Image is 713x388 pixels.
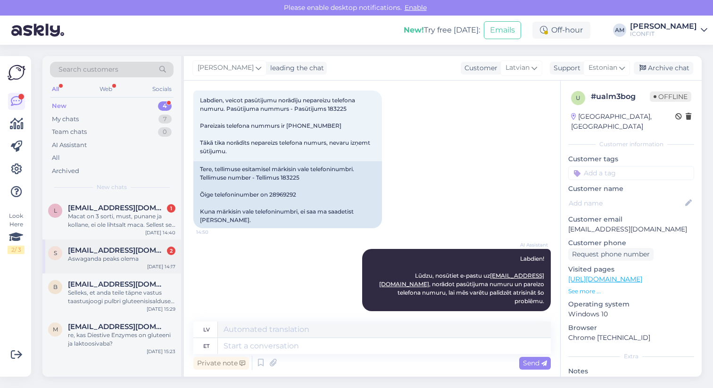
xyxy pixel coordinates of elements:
[196,229,232,236] span: 14:50
[8,212,25,254] div: Look Here
[52,153,60,163] div: All
[513,241,548,248] span: AI Assistant
[68,289,175,305] div: Selleks, et anda teile täpne vastus taastusjoogi pulbri gluteenisisalduse kohta, pean ma seda kol...
[147,263,175,270] div: [DATE] 14:17
[50,83,61,95] div: All
[569,198,683,208] input: Add name
[461,63,497,73] div: Customer
[8,64,25,82] img: Askly Logo
[402,3,430,12] span: Enable
[591,91,650,102] div: # ualm3bog
[550,63,580,73] div: Support
[404,25,480,36] div: Try free [DATE]:
[506,63,530,73] span: Latvian
[568,309,694,319] p: Windows 10
[200,97,372,155] span: Labdien, veicot pasūtījumu norādīju nepareizu telefona numuru. Pasūtījuma nummurs - Pasūtījums 18...
[68,322,166,331] span: merikeraudmae@gmail.com
[513,312,548,319] span: 14:50
[68,255,175,263] div: Aswaganda peaks olema
[568,238,694,248] p: Customer phone
[568,299,694,309] p: Operating system
[158,101,172,111] div: 4
[630,23,707,38] a: [PERSON_NAME]ICONFIT
[68,246,166,255] span: Siiris1966@gmail.com
[198,63,254,73] span: [PERSON_NAME]
[158,115,172,124] div: 7
[568,275,642,283] a: [URL][DOMAIN_NAME]
[98,83,114,95] div: Web
[568,287,694,296] p: See more ...
[68,331,175,348] div: re, kas Diestive Enzymes on gluteeni ja laktoosivaba?
[147,305,175,313] div: [DATE] 15:29
[568,352,694,361] div: Extra
[52,115,79,124] div: My chats
[52,127,87,137] div: Team chats
[630,30,697,38] div: ICONFIT
[54,249,57,256] span: S
[613,24,626,37] div: AM
[266,63,324,73] div: leading the chat
[650,91,691,102] span: Offline
[568,224,694,234] p: [EMAIL_ADDRESS][DOMAIN_NAME]
[58,65,118,74] span: Search customers
[568,154,694,164] p: Customer tags
[68,204,166,212] span: lisandratalving@gmail.com
[484,21,521,39] button: Emails
[193,161,382,228] div: Tere, tellimuse esitamisel märkisin vale telefoninumbri. Tellimuse number - Tellimus 183225 Õige ...
[568,215,694,224] p: Customer email
[532,22,590,39] div: Off-hour
[53,326,58,333] span: m
[97,183,127,191] span: New chats
[68,212,175,229] div: Macat on 3 sorti, must, punane ja kollane, ei ole lihtsalt maca. Sellest see küsimus tekkiski, ku...
[53,283,58,290] span: b
[568,333,694,343] p: Chrome [TECHNICAL_ID]
[568,140,694,149] div: Customer information
[568,248,654,261] div: Request phone number
[147,348,175,355] div: [DATE] 15:23
[571,112,675,132] div: [GEOGRAPHIC_DATA], [GEOGRAPHIC_DATA]
[589,63,617,73] span: Estonian
[150,83,174,95] div: Socials
[52,101,66,111] div: New
[568,184,694,194] p: Customer name
[630,23,697,30] div: [PERSON_NAME]
[167,204,175,213] div: 1
[634,62,693,74] div: Archive chat
[568,323,694,333] p: Browser
[568,166,694,180] input: Add a tag
[167,247,175,255] div: 2
[52,166,79,176] div: Archived
[52,140,87,150] div: AI Assistant
[568,366,694,376] p: Notes
[404,25,424,34] b: New!
[576,94,580,101] span: u
[203,338,209,354] div: et
[145,229,175,236] div: [DATE] 14:40
[68,280,166,289] span: birgit.paal@gmail.com
[158,127,172,137] div: 0
[54,207,57,214] span: l
[193,357,249,370] div: Private note
[523,359,547,367] span: Send
[8,246,25,254] div: 2 / 3
[568,264,694,274] p: Visited pages
[203,322,210,338] div: lv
